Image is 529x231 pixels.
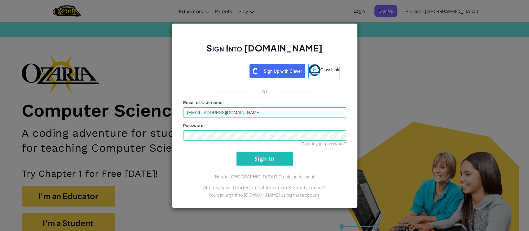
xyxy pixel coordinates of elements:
label: : [183,100,224,106]
h2: Sign Into [DOMAIN_NAME] [183,42,346,60]
p: or [262,87,267,95]
img: clever_sso_button@2x.png [249,64,305,78]
iframe: Sign in with Google Button [187,63,249,77]
p: Already have a CodeCombat Teacher or Student account? [183,184,346,191]
img: classlink-logo-small.png [309,64,320,76]
span: ClassLink [320,67,339,72]
a: Forgot your password? [302,141,346,146]
a: New to [GEOGRAPHIC_DATA]? Create an Account [215,174,314,179]
span: Password [183,123,204,128]
p: You can sign into [DOMAIN_NAME] using that account. [183,191,346,198]
input: Sign In [236,152,293,166]
span: Email or Username [183,100,223,105]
